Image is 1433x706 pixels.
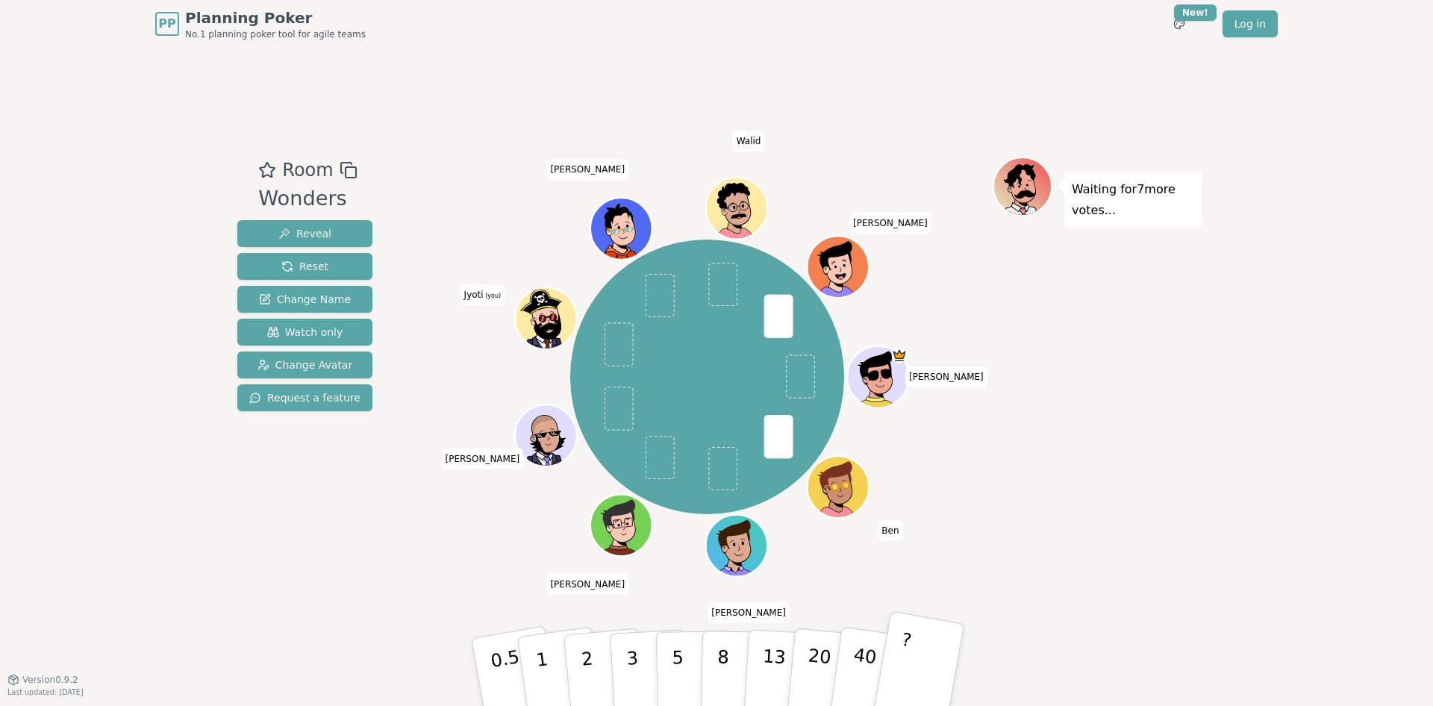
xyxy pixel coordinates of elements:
[1072,179,1194,221] p: Waiting for 7 more votes...
[281,259,328,274] span: Reset
[905,366,987,387] span: Click to change your name
[1223,10,1278,37] a: Log in
[878,520,902,541] span: Click to change your name
[249,390,360,405] span: Request a feature
[7,674,78,686] button: Version0.9.2
[733,131,765,151] span: Click to change your name
[185,28,366,40] span: No.1 planning poker tool for agile teams
[237,286,372,313] button: Change Name
[1166,10,1193,37] button: New!
[267,325,343,340] span: Watch only
[1174,4,1217,21] div: New!
[185,7,366,28] span: Planning Poker
[892,348,908,363] span: Marcelo is the host
[7,688,84,696] span: Last updated: [DATE]
[237,319,372,346] button: Watch only
[517,289,575,347] button: Click to change your avatar
[546,159,628,180] span: Click to change your name
[461,284,505,305] span: Click to change your name
[258,184,357,214] div: Wonders
[257,357,353,372] span: Change Avatar
[278,226,331,241] span: Reveal
[708,602,790,623] span: Click to change your name
[22,674,78,686] span: Version 0.9.2
[484,293,502,299] span: (you)
[259,292,351,307] span: Change Name
[258,157,276,184] button: Add as favourite
[237,253,372,280] button: Reset
[546,573,628,594] span: Click to change your name
[158,15,175,33] span: PP
[155,7,366,40] a: PPPlanning PokerNo.1 planning poker tool for agile teams
[849,213,931,234] span: Click to change your name
[237,352,372,378] button: Change Avatar
[282,157,333,184] span: Room
[237,220,372,247] button: Reveal
[237,384,372,411] button: Request a feature
[442,449,524,469] span: Click to change your name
